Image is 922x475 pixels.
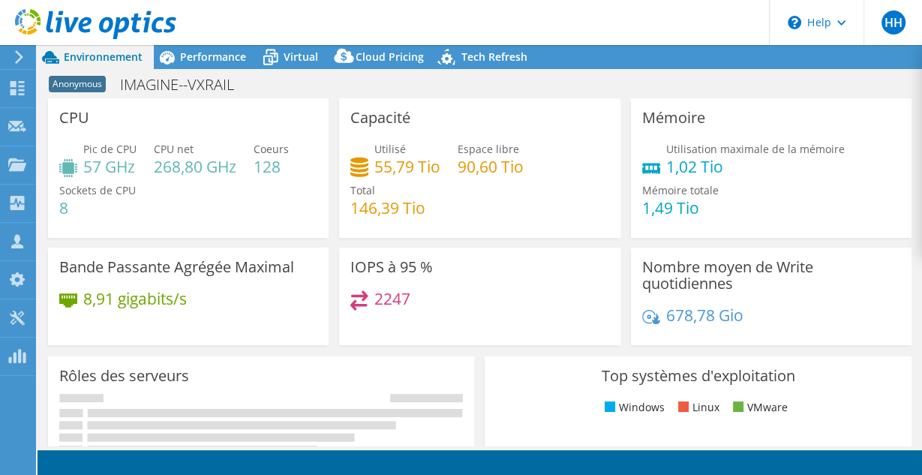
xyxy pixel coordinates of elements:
[350,183,375,197] span: Total
[458,158,524,175] h4: 90,60 Tio
[49,76,106,92] span: Anonymous
[154,158,236,175] h4: 268,80 GHz
[350,259,433,275] h3: IOPS à 95 %
[788,16,801,29] svg: \n
[59,110,89,126] h3: CPU
[64,50,143,64] span: Environnement
[374,290,410,307] h4: 2247
[83,142,137,156] span: Pic de CPU
[350,200,425,216] h4: 146,39 Tio
[83,290,187,307] h4: 8,91 gigabits/s
[729,399,788,416] li: VMware
[59,200,136,216] h4: 8
[496,368,899,384] h3: Top systèmes d'exploitation
[458,142,519,156] span: Espace libre
[666,307,743,323] h4: 678,78 Gio
[642,259,900,292] h3: Nombre moyen de Write quotidiennes
[284,50,318,64] span: Virtual
[642,183,719,197] span: Mémoire totale
[374,142,406,156] span: Utilisé
[254,158,289,175] h4: 128
[113,77,257,93] h1: IMAGINE--VXRAIL
[350,110,410,126] h3: Capacité
[356,50,424,64] span: Cloud Pricing
[601,399,665,416] li: Windows
[666,142,845,156] span: Utilisation maximale de la mémoire
[154,142,194,156] span: CPU net
[642,110,705,126] h3: Mémoire
[59,259,294,275] h3: Bande Passante Agrégée Maximal
[881,11,905,35] span: HH
[666,158,845,175] h4: 1,02 Tio
[642,200,719,216] h4: 1,49 Tio
[59,368,189,384] h3: Rôles des serveurs
[461,50,527,64] span: Tech Refresh
[374,158,440,175] h4: 55,79 Tio
[674,399,719,416] li: Linux
[83,158,137,175] h4: 57 GHz
[254,142,289,156] span: Coeurs
[59,183,136,197] span: Sockets de CPU
[180,50,246,64] span: Performance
